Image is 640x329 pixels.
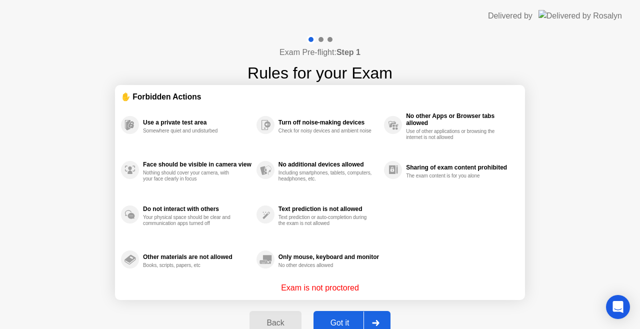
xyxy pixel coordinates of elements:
[143,119,251,126] div: Use a private test area
[278,253,379,260] div: Only mouse, keyboard and monitor
[406,173,500,179] div: The exam content is for you alone
[278,262,373,268] div: No other devices allowed
[247,61,392,85] h1: Rules for your Exam
[278,161,379,168] div: No additional devices allowed
[406,112,514,126] div: No other Apps or Browser tabs allowed
[143,253,251,260] div: Other materials are not allowed
[281,282,359,294] p: Exam is not proctored
[143,262,237,268] div: Books, scripts, papers, etc
[488,10,532,22] div: Delivered by
[606,295,630,319] div: Open Intercom Messenger
[278,119,379,126] div: Turn off noise-making devices
[406,128,500,140] div: Use of other applications or browsing the internet is not allowed
[538,10,622,21] img: Delivered by Rosalyn
[279,46,360,58] h4: Exam Pre-flight:
[143,214,237,226] div: Your physical space should be clear and communication apps turned off
[252,318,298,327] div: Back
[143,205,251,212] div: Do not interact with others
[278,214,373,226] div: Text prediction or auto-completion during the exam is not allowed
[278,170,373,182] div: Including smartphones, tablets, computers, headphones, etc.
[121,91,519,102] div: ✋ Forbidden Actions
[316,318,363,327] div: Got it
[336,48,360,56] b: Step 1
[143,170,237,182] div: Nothing should cover your camera, with your face clearly in focus
[278,205,379,212] div: Text prediction is not allowed
[143,128,237,134] div: Somewhere quiet and undisturbed
[143,161,251,168] div: Face should be visible in camera view
[406,164,514,171] div: Sharing of exam content prohibited
[278,128,373,134] div: Check for noisy devices and ambient noise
